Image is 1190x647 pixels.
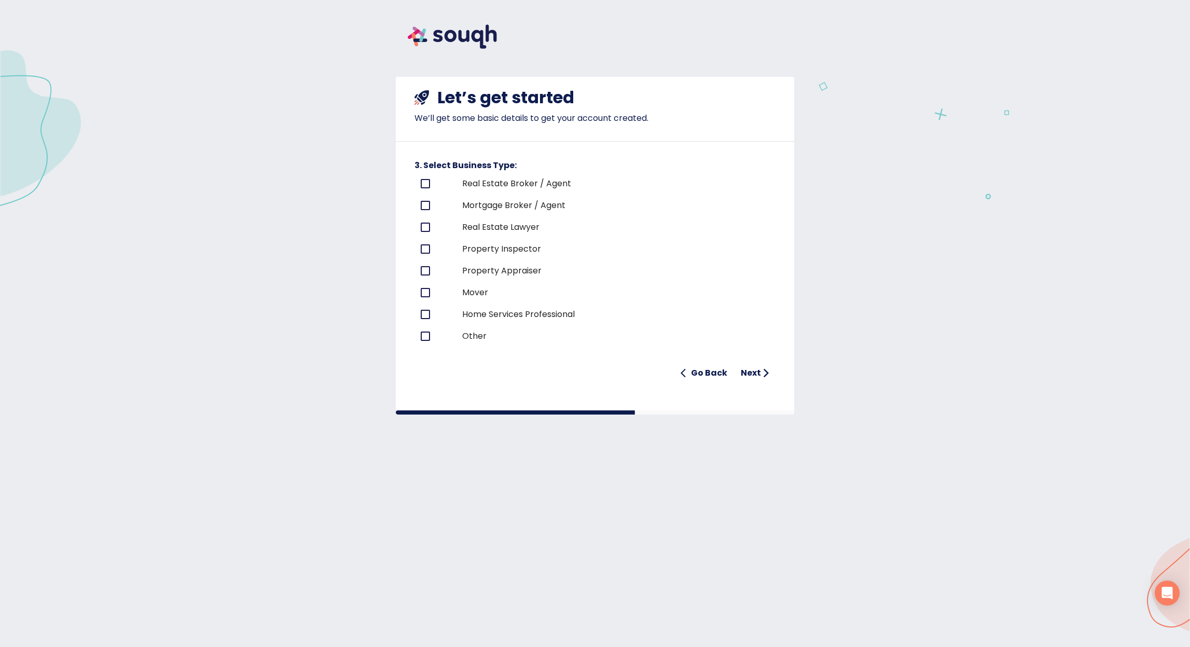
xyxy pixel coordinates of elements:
[462,330,729,342] p: Other
[439,179,450,189] img: business-logo
[396,12,509,61] img: souqh logo
[439,201,451,211] img: business-logo
[439,223,449,233] img: business-logo
[439,266,451,277] img: business-logo
[437,87,574,108] h4: Let’s get started
[462,221,729,233] p: Real Estate Lawyer
[414,112,776,125] p: We’ll get some basic details to get your account created.
[691,366,727,380] h6: Go Back
[462,177,729,190] p: Real Estate Broker / Agent
[1155,581,1180,605] div: Open Intercom Messenger
[414,158,776,173] h6: 3. Select Business Type:
[414,90,429,105] img: shuttle
[462,243,729,255] p: Property Inspector
[462,265,729,277] p: Property Appraiser
[439,244,450,255] img: business-logo
[462,308,729,321] p: Home Services Professional
[462,286,729,299] p: Mover
[439,310,449,320] img: business-logo
[676,363,731,383] button: Go Back
[439,332,448,342] img: business-logo
[439,288,451,298] img: business-logo
[462,199,729,212] p: Mortgage Broker / Agent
